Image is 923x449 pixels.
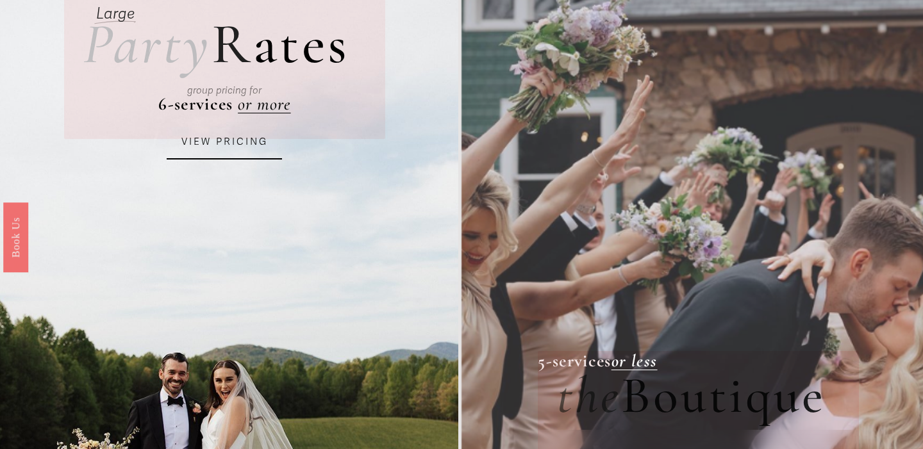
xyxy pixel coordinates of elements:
[621,364,826,427] span: Boutique
[96,4,135,23] em: Large
[167,125,282,159] a: VIEW PRICING
[187,85,262,96] em: group pricing for
[83,16,349,73] h2: ates
[557,364,621,427] em: the
[538,350,611,371] strong: 5-services
[83,10,212,78] em: Party
[611,350,658,371] a: or less
[3,202,28,272] a: Book Us
[212,10,253,78] span: R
